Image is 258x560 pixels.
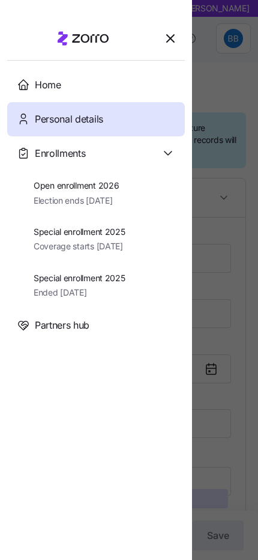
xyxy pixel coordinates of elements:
span: Election ends [DATE] [34,195,119,207]
span: Coverage starts [DATE] [34,240,125,252]
span: Enrollments [35,146,85,161]
span: Personal details [35,112,103,127]
span: Partners hub [35,318,89,333]
span: Special enrollment 2025 [34,226,125,238]
span: Ended [DATE] [34,287,125,299]
span: Home [35,78,61,93]
span: Open enrollment 2026 [34,180,119,192]
span: Special enrollment 2025 [34,272,125,284]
